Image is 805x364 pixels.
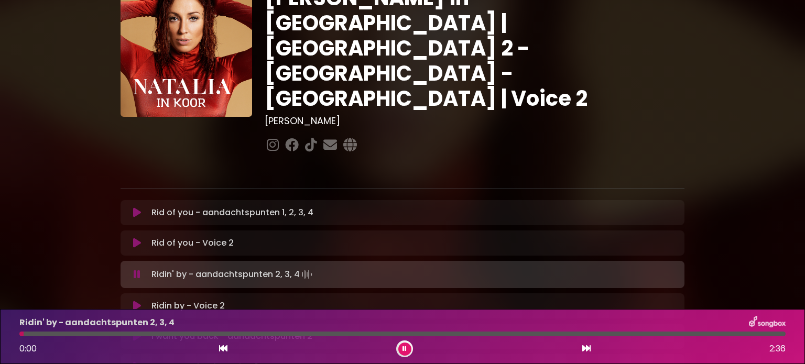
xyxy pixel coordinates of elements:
[19,316,175,329] p: Ridin' by - aandachtspunten 2, 3, 4
[749,316,786,329] img: songbox-logo-white.png
[265,115,684,127] h3: [PERSON_NAME]
[151,267,314,282] p: Ridin' by - aandachtspunten 2, 3, 4
[151,206,313,219] p: Rid of you - aandachtspunten 1, 2, 3, 4
[769,343,786,355] span: 2:36
[19,343,37,355] span: 0:00
[151,237,234,249] p: Rid of you - Voice 2
[300,267,314,282] img: waveform4.gif
[151,300,225,312] p: Ridin by - Voice 2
